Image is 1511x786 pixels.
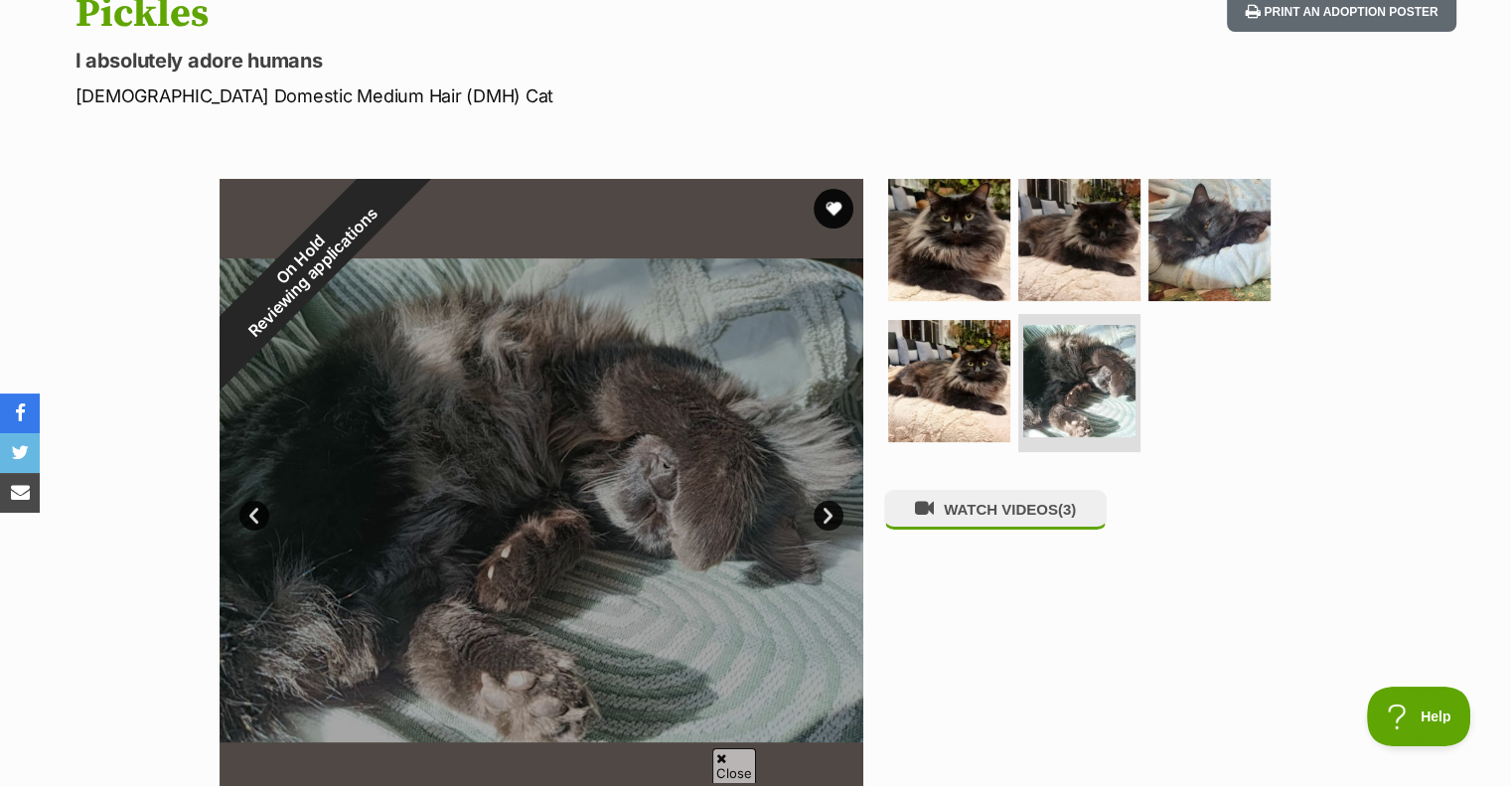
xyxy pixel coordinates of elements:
a: Prev [239,501,269,531]
span: (3) [1058,501,1076,518]
p: [DEMOGRAPHIC_DATA] Domestic Medium Hair (DMH) Cat [76,82,916,109]
span: Reviewing applications [244,205,380,341]
span: Close [712,748,756,783]
a: Next [814,501,843,531]
img: Photo of Pickles [888,179,1010,301]
button: favourite [814,189,853,229]
img: Photo of Pickles [1018,179,1140,301]
p: I absolutely adore humans [76,47,916,75]
img: Photo of Pickles [888,320,1010,442]
img: Photo of Pickles [1148,179,1271,301]
button: WATCH VIDEOS(3) [884,490,1107,529]
img: Photo of Pickles [1023,325,1135,437]
div: On Hold [164,124,448,408]
iframe: Help Scout Beacon - Open [1367,687,1471,746]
